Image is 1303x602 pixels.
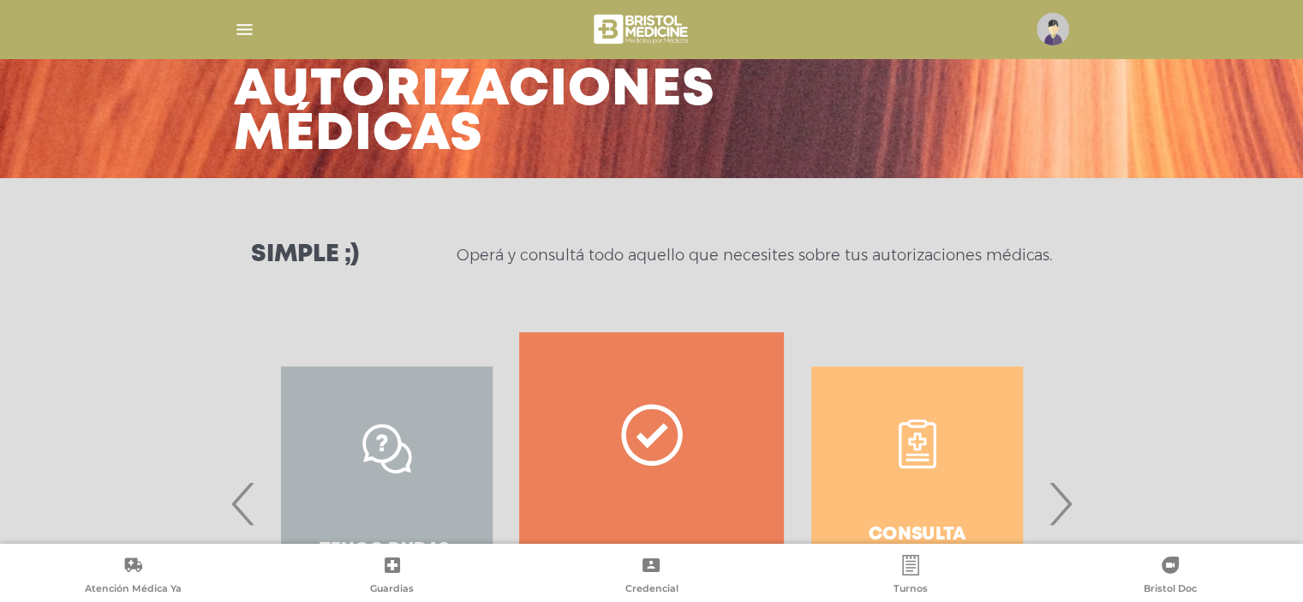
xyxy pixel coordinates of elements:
p: Operá y consultá todo aquello que necesites sobre tus autorizaciones médicas. [457,245,1052,265]
a: Credencial [522,555,781,599]
span: Next [1043,457,1077,550]
h3: Autorizaciones médicas [234,69,715,158]
img: bristol-medicine-blanco.png [591,9,693,50]
span: Previous [227,457,260,550]
img: profile-placeholder.svg [1037,13,1069,45]
span: Credencial [625,582,678,598]
span: Guardias [370,582,414,598]
h3: Simple ;) [251,243,359,267]
a: Bristol Doc [1040,555,1300,599]
a: Atención Médica Ya [3,555,263,599]
span: Atención Médica Ya [85,582,182,598]
span: Turnos [894,582,928,598]
span: Bristol Doc [1144,582,1197,598]
a: Turnos [781,555,1041,599]
img: Cober_menu-lines-white.svg [234,19,255,40]
a: Guardias [263,555,523,599]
